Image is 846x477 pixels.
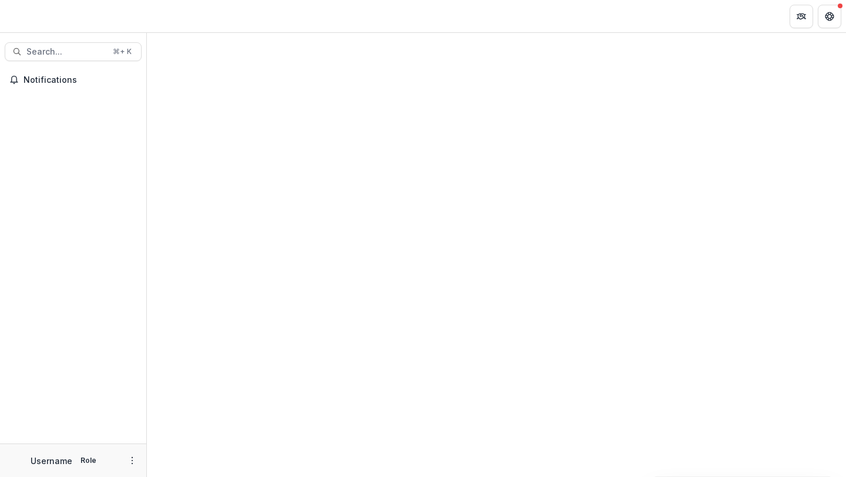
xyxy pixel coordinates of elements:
button: Search... [5,42,142,61]
span: Notifications [23,75,137,85]
div: ⌘ + K [110,45,134,58]
span: Search... [26,47,106,57]
button: Notifications [5,70,142,89]
button: Get Help [818,5,841,28]
nav: breadcrumb [152,8,202,25]
p: Role [77,455,100,466]
button: Partners [790,5,813,28]
button: More [125,454,139,468]
p: Username [31,455,72,467]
